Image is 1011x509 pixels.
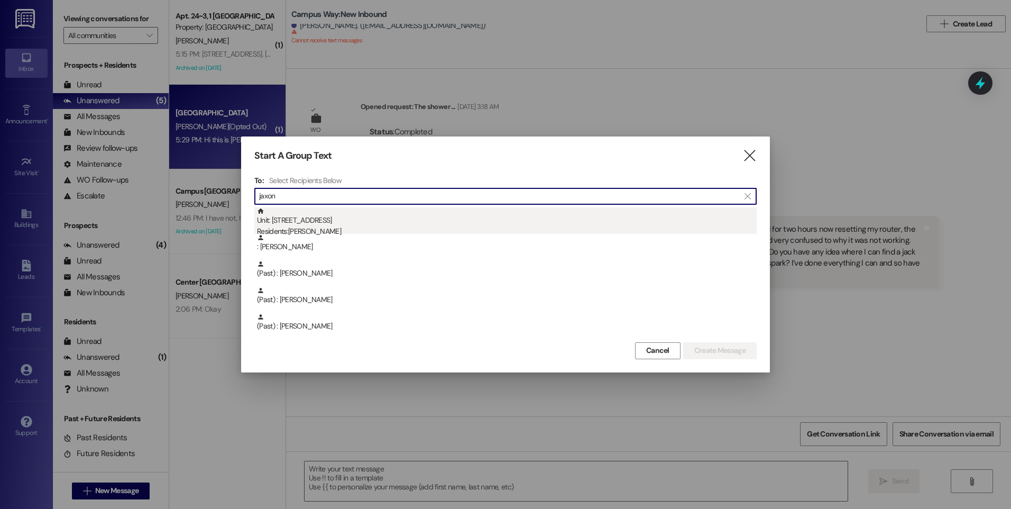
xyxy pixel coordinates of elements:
[257,234,757,252] div: : [PERSON_NAME]
[257,207,757,238] div: Unit: [STREET_ADDRESS]
[739,188,756,204] button: Clear text
[646,345,669,356] span: Cancel
[257,226,757,237] div: Residents: [PERSON_NAME]
[269,176,342,185] h4: Select Recipients Below
[259,189,739,204] input: Search for any contact or apartment
[683,342,757,359] button: Create Message
[254,150,332,162] h3: Start A Group Text
[254,313,757,340] div: (Past) : [PERSON_NAME]
[257,287,757,305] div: (Past) : [PERSON_NAME]
[742,150,757,161] i: 
[254,234,757,260] div: : [PERSON_NAME]
[635,342,681,359] button: Cancel
[257,313,757,332] div: (Past) : [PERSON_NAME]
[694,345,746,356] span: Create Message
[257,260,757,279] div: (Past) : [PERSON_NAME]
[254,287,757,313] div: (Past) : [PERSON_NAME]
[254,260,757,287] div: (Past) : [PERSON_NAME]
[745,192,750,201] i: 
[254,176,264,185] h3: To:
[254,207,757,234] div: Unit: [STREET_ADDRESS]Residents:[PERSON_NAME]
